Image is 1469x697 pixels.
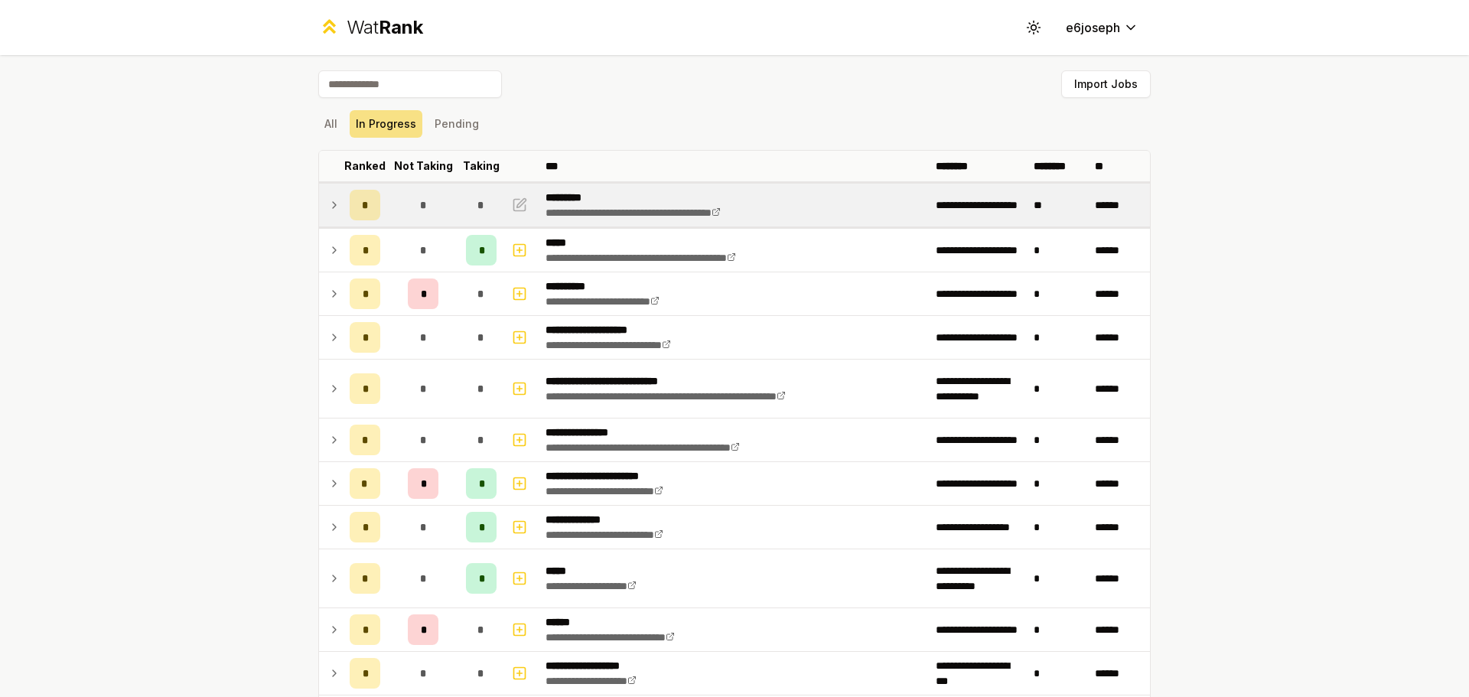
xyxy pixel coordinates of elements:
[318,110,344,138] button: All
[394,158,453,174] p: Not Taking
[1061,70,1151,98] button: Import Jobs
[1066,18,1120,37] span: e6joseph
[463,158,500,174] p: Taking
[344,158,386,174] p: Ranked
[379,16,423,38] span: Rank
[1054,14,1151,41] button: e6joseph
[347,15,423,40] div: Wat
[350,110,422,138] button: In Progress
[428,110,485,138] button: Pending
[318,15,423,40] a: WatRank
